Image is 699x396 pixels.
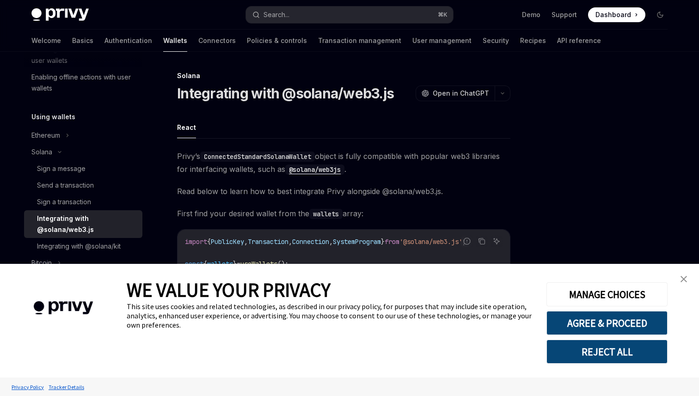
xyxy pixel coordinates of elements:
[244,238,248,246] span: ,
[674,270,693,288] a: close banner
[9,379,46,395] a: Privacy Policy
[185,238,207,246] span: import
[14,288,113,328] img: company logo
[24,127,142,144] button: Ethereum
[46,379,86,395] a: Tracker Details
[522,10,540,19] a: Demo
[264,9,289,20] div: Search...
[248,238,288,246] span: Transaction
[653,7,668,22] button: Toggle dark mode
[240,260,277,268] span: useWallets
[416,85,495,101] button: Open in ChatGPT
[24,69,142,97] a: Enabling offline actions with user wallets
[37,180,94,191] div: Send a transaction
[399,238,462,246] span: '@solana/web3.js'
[546,340,668,364] button: REJECT ALL
[37,163,86,174] div: Sign a message
[31,72,137,94] div: Enabling offline actions with user wallets
[207,260,233,268] span: wallets
[292,238,329,246] span: Connection
[177,116,196,138] button: React
[24,210,142,238] a: Integrating with @solana/web3.js
[37,196,91,207] div: Sign a transaction
[177,207,510,220] span: First find your desired wallet from the array:
[491,235,503,247] button: Ask AI
[24,144,142,160] button: Solana
[233,260,237,268] span: }
[127,278,331,302] span: WE VALUE YOUR PRIVACY
[412,30,472,52] a: User management
[318,30,401,52] a: Transaction management
[177,185,510,198] span: Read below to learn how to best integrate Privy alongside @solana/web3.js.
[31,146,52,158] div: Solana
[381,238,385,246] span: }
[24,177,142,194] a: Send a transaction
[31,130,60,141] div: Ethereum
[185,260,203,268] span: const
[461,235,473,247] button: Report incorrect code
[211,238,244,246] span: PublicKey
[247,30,307,52] a: Policies & controls
[200,152,315,162] code: ConnectedStandardSolanaWallet
[595,10,631,19] span: Dashboard
[104,30,152,52] a: Authentication
[329,238,333,246] span: ,
[546,311,668,335] button: AGREE & PROCEED
[277,260,288,268] span: ();
[438,11,448,18] span: ⌘ K
[557,30,601,52] a: API reference
[520,30,546,52] a: Recipes
[207,238,211,246] span: {
[237,260,240,268] span: =
[177,71,510,80] div: Solana
[24,255,142,271] button: Bitcoin
[285,164,344,174] a: @solana/web3js
[552,10,577,19] a: Support
[385,238,399,246] span: from
[24,160,142,177] a: Sign a message
[177,85,394,102] h1: Integrating with @solana/web3.js
[246,6,453,23] button: Search...⌘K
[31,30,61,52] a: Welcome
[476,235,488,247] button: Copy the contents from the code block
[24,194,142,210] a: Sign a transaction
[177,150,510,176] span: Privy’s object is fully compatible with popular web3 libraries for interfacing wallets, such as .
[37,213,137,235] div: Integrating with @solana/web3.js
[127,302,533,329] div: This site uses cookies and related technologies, as described in our privacy policy, for purposes...
[588,7,645,22] a: Dashboard
[546,282,668,306] button: MANAGE CHOICES
[681,276,687,282] img: close banner
[309,209,343,219] code: wallets
[31,8,89,21] img: dark logo
[72,30,93,52] a: Basics
[31,111,75,122] h5: Using wallets
[483,30,509,52] a: Security
[24,238,142,255] a: Integrating with @solana/kit
[163,30,187,52] a: Wallets
[285,164,344,175] code: @solana/web3js
[333,238,381,246] span: SystemProgram
[433,89,489,98] span: Open in ChatGPT
[203,260,207,268] span: {
[288,238,292,246] span: ,
[198,30,236,52] a: Connectors
[37,241,121,252] div: Integrating with @solana/kit
[31,257,52,268] div: Bitcoin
